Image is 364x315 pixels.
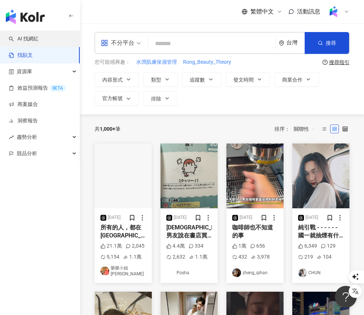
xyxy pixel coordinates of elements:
[232,253,247,261] div: 432
[17,129,37,145] span: 趨勢分析
[279,40,284,46] span: environment
[250,243,265,250] div: 656
[282,77,302,83] span: 商業合作
[297,8,320,15] span: 活動訊息
[226,72,270,87] button: 發文時間
[232,268,241,277] img: KOL Avatar
[189,243,203,250] div: 334
[95,91,139,106] button: 官方帳號
[102,95,123,101] span: 官方帳號
[182,72,221,87] button: 追蹤數
[136,59,177,66] span: 水潤肌膚保濕管理
[183,58,232,66] button: Rong_Beauty_Theory
[108,214,120,221] div: [DATE]
[123,253,142,261] div: 1.1萬
[100,224,146,240] div: 所有的人，都在[GEOGRAPHIC_DATA]下車 這個畫面太感動
[143,91,178,106] button: 排除
[100,126,115,132] span: 1,000+
[101,39,108,47] span: appstore
[161,143,218,208] img: post-image
[95,143,152,208] img: post-image
[9,35,39,43] a: searchAI 找網紅
[189,253,207,261] div: 1.1萬
[232,268,278,277] a: KOL Avatarzheng_qihan
[251,253,270,261] div: 3,978
[166,224,212,240] div: [DEMOGRAPHIC_DATA]男友說在書店買[PERSON_NAME]本很容易理解的中文書 我只能說怎麼那麼的接地氣啦🤣🤣
[6,9,45,24] img: logo
[174,214,186,221] div: [DATE]
[136,58,177,66] button: 水潤肌膚保濕管理
[240,214,252,221] div: [DATE]
[126,243,145,250] div: 2,045
[166,253,185,261] div: 2,632
[9,52,33,59] a: 找貼文
[232,243,246,250] div: 1萬
[100,243,122,250] div: 21.1萬
[143,72,178,87] button: 類型
[95,126,120,132] div: 共 筆
[298,268,344,277] a: KOL AvatarCHUN
[151,77,161,83] span: 類型
[298,243,317,250] div: 6,349
[166,243,185,250] div: 4.4萬
[317,253,332,261] div: 104
[9,84,66,92] a: 效益預測報告BETA
[17,145,37,162] span: 競品分析
[9,135,14,140] span: rise
[298,253,313,261] div: 219
[335,286,357,308] iframe: Help Scout Beacon - Open
[250,8,274,16] span: 繁體中文
[190,77,205,83] span: 追蹤數
[294,123,316,135] span: 關聯性
[166,268,175,277] img: KOL Avatar
[292,143,349,208] img: post-image
[183,59,231,66] span: Rong_Beauty_Theory
[226,143,284,208] img: post-image
[327,5,340,19] img: Kolr%20app%20icon%20%281%29.png
[166,268,212,277] a: KOL AvatarPosha
[100,253,119,261] div: 9,154
[232,224,278,240] div: 咖啡師也不知道的事
[17,63,32,80] span: 資源庫
[102,77,123,83] span: 內容形式
[9,101,38,108] a: 商案媒合
[101,37,134,49] div: 不分平台
[321,243,336,250] div: 129
[100,267,109,275] img: KOL Avatar
[100,265,146,277] a: KOL Avatar樂樂小姐[PERSON_NAME]
[274,72,319,87] button: 商業合作
[329,59,349,65] div: 搜尋指引
[9,117,38,125] a: 洞察報告
[326,40,336,46] span: 搜尋
[298,268,307,277] img: KOL Avatar
[151,96,161,102] span: 排除
[233,77,254,83] span: 發文時間
[95,59,130,66] span: 您可能感興趣：
[323,60,328,65] span: question-circle
[305,32,349,54] button: 搜尋
[95,72,139,87] button: 內容形式
[305,214,318,221] div: [DATE]
[274,123,320,135] div: 排序：
[298,224,344,240] div: 純引戰 - - - - - - 國一就抽煙有什麼好炫耀的
[286,40,305,46] div: 台灣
